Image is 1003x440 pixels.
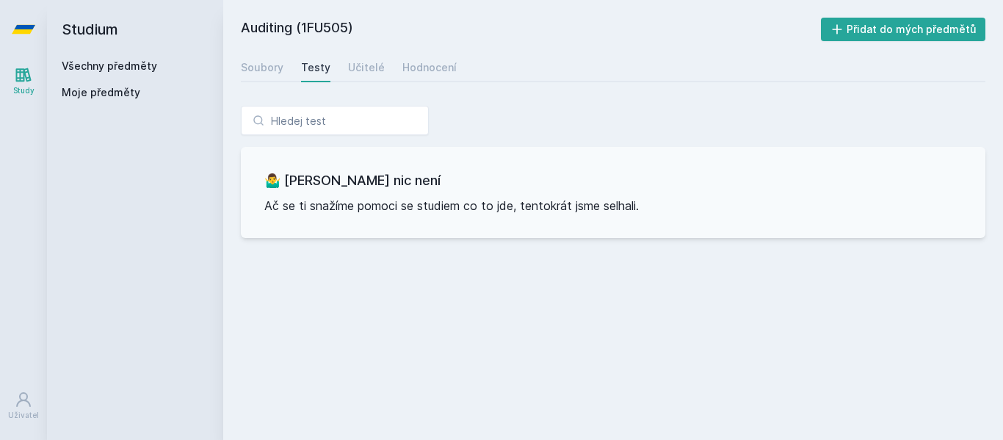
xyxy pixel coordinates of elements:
input: Hledej test [241,106,429,135]
div: Uživatel [8,410,39,421]
h2: Auditing (1FU505) [241,18,821,41]
a: Testy [301,53,330,82]
h3: 🤷‍♂️ [PERSON_NAME] nic není [264,170,962,191]
div: Učitelé [348,60,385,75]
div: Study [13,85,35,96]
a: Učitelé [348,53,385,82]
div: Soubory [241,60,283,75]
a: Soubory [241,53,283,82]
div: Testy [301,60,330,75]
span: Moje předměty [62,85,140,100]
a: Uživatel [3,383,44,428]
a: Všechny předměty [62,59,157,72]
p: Ač se ti snažíme pomoci se studiem co to jde, tentokrát jsme selhali. [264,197,962,214]
button: Přidat do mých předmětů [821,18,986,41]
a: Study [3,59,44,104]
div: Hodnocení [402,60,457,75]
a: Hodnocení [402,53,457,82]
